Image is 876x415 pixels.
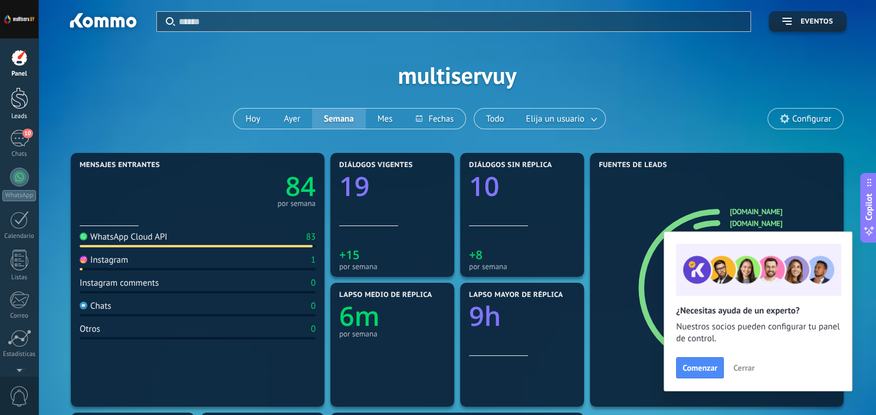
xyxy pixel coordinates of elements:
span: Eventos [800,18,833,26]
button: Cerrar [728,359,760,377]
a: [DOMAIN_NAME] [730,218,782,228]
button: Eventos [769,11,847,32]
div: Chats [80,300,111,312]
div: por semana [339,262,445,271]
text: 19 [339,168,369,204]
span: Lapso medio de réplica [339,291,432,299]
div: Instagram [80,254,128,266]
div: Leads [2,113,37,120]
span: Copilot [863,193,875,220]
a: 84 [198,168,316,204]
div: Chats [2,151,37,158]
span: Fuentes de leads [599,161,667,169]
button: Elija un usuario [516,109,605,129]
img: WhatsApp Cloud API [80,233,87,240]
button: Semana [312,109,366,129]
button: Todo [474,109,516,129]
div: 0 [311,300,316,312]
button: Ayer [272,109,312,129]
img: Chats [80,302,87,309]
text: +15 [339,247,359,263]
button: Fechas [404,109,465,129]
text: 9h [469,298,501,334]
div: Instagram comments [80,277,159,289]
a: [DOMAIN_NAME] [730,207,782,217]
div: Listas [2,274,37,282]
span: Diálogos vigentes [339,161,413,169]
div: Correo [2,312,37,320]
div: por semana [469,262,575,271]
button: Comenzar [676,357,724,378]
span: Cerrar [733,364,754,372]
div: 1 [311,254,316,266]
img: Instagram [80,256,87,263]
span: Diálogos sin réplica [469,161,552,169]
div: Calendario [2,233,37,240]
text: 10 [469,168,499,204]
a: 9h [469,298,575,334]
span: Mensajes entrantes [80,161,160,169]
span: Configurar [792,114,831,124]
text: +8 [469,247,483,263]
button: Mes [366,109,405,129]
span: Elija un usuario [524,111,587,127]
div: 0 [311,277,316,289]
div: Panel [2,70,37,78]
div: por semana [339,329,445,338]
div: 0 [311,323,316,335]
span: 10 [22,129,32,138]
span: Nuestros socios pueden configurar tu panel de control. [676,321,840,345]
div: 83 [306,231,316,243]
text: 84 [286,168,316,204]
div: por semana [277,201,316,207]
span: Lapso mayor de réplica [469,291,563,299]
div: WhatsApp Cloud API [80,231,168,243]
button: Hoy [234,109,272,129]
span: Comenzar [683,364,717,372]
h2: ¿Necesitas ayuda de un experto? [676,305,840,316]
div: WhatsApp [2,190,36,201]
text: 6m [339,298,380,334]
div: Otros [80,323,100,335]
div: Estadísticas [2,351,37,358]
